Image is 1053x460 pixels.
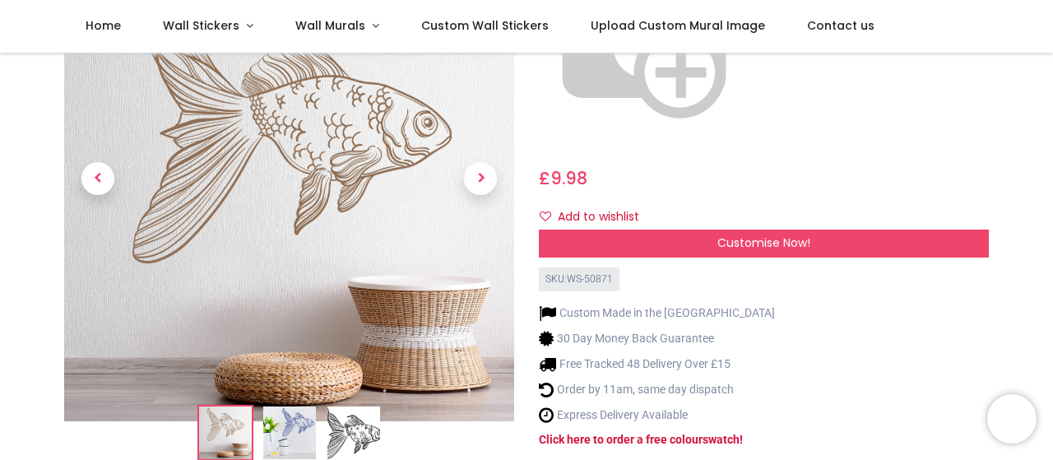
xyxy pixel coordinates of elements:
[327,407,380,459] img: WS-50871-03
[539,203,653,231] button: Add to wishlistAdd to wishlist
[263,407,316,459] img: WS-50871-02
[464,162,497,195] span: Next
[539,330,775,347] li: 30 Day Money Back Guarantee
[539,166,587,190] span: £
[540,211,551,222] i: Add to wishlist
[740,433,743,446] a: !
[539,407,775,424] li: Express Delivery Available
[295,17,365,34] span: Wall Murals
[591,17,765,34] span: Upload Custom Mural Image
[64,34,132,323] a: Previous
[717,235,810,251] span: Customise Now!
[163,17,239,34] span: Wall Stickers
[539,355,775,373] li: Free Tracked 48 Delivery Over £15
[539,304,775,322] li: Custom Made in the [GEOGRAPHIC_DATA]
[199,407,252,459] img: Gold Fish Wall Sticker
[807,17,874,34] span: Contact us
[550,166,587,190] span: 9.98
[703,433,740,446] a: swatch
[447,34,514,323] a: Next
[539,381,775,398] li: Order by 11am, same day dispatch
[539,433,703,446] a: Click here to order a free colour
[81,162,114,195] span: Previous
[421,17,549,34] span: Custom Wall Stickers
[539,267,619,291] div: SKU: WS-50871
[86,17,121,34] span: Home
[987,394,1037,444] iframe: Brevo live chat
